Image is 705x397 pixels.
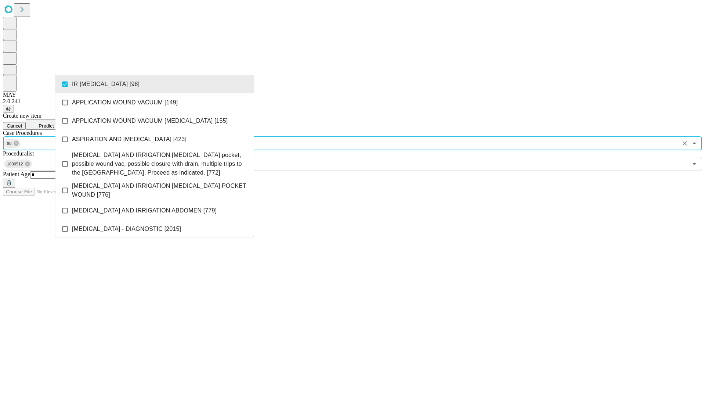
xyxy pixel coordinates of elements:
[3,150,34,157] span: Proceduralist
[4,160,26,168] span: 1000512
[3,130,42,136] span: Scheduled Procedure
[689,138,699,149] button: Close
[72,225,181,233] span: [MEDICAL_DATA] - DIAGNOSTIC [2015]
[3,92,702,98] div: MAY
[3,122,26,130] button: Cancel
[3,112,41,119] span: Create new item
[689,159,699,169] button: Open
[3,98,702,105] div: 2.0.241
[72,117,228,125] span: APPLICATION WOUND VACUUM [MEDICAL_DATA] [155]
[4,160,32,168] div: 1000512
[7,123,22,129] span: Cancel
[680,138,690,149] button: Clear
[3,105,14,112] button: @
[3,171,30,177] span: Patient Age
[4,139,21,148] div: 98
[72,98,178,107] span: APPLICATION WOUND VACUUM [149]
[4,139,15,148] span: 98
[72,80,140,89] span: IR [MEDICAL_DATA] [98]
[72,135,187,144] span: ASPIRATION AND [MEDICAL_DATA] [423]
[72,182,248,199] span: [MEDICAL_DATA] AND IRRIGATION [MEDICAL_DATA] POCKET WOUND [776]
[26,119,59,130] button: Predict
[39,123,54,129] span: Predict
[6,106,11,111] span: @
[72,151,248,177] span: [MEDICAL_DATA] AND IRRIGATION [MEDICAL_DATA] pocket, possible wound vac, possible closure with dr...
[72,206,217,215] span: [MEDICAL_DATA] AND IRRIGATION ABDOMEN [779]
